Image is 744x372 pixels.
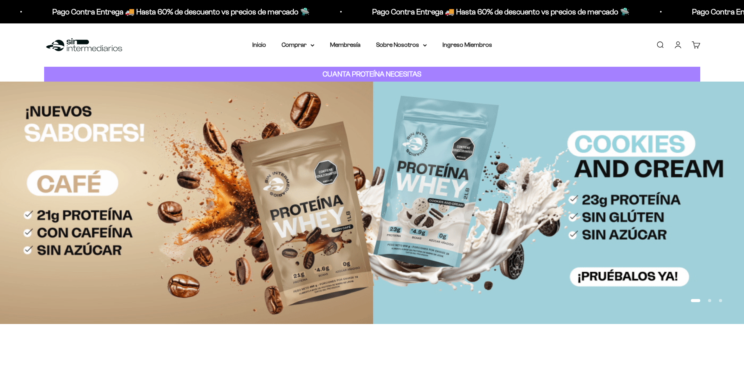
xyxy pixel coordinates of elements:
[371,5,628,18] p: Pago Contra Entrega 🚚 Hasta 60% de descuento vs precios de mercado 🛸
[282,40,314,50] summary: Comprar
[376,40,427,50] summary: Sobre Nosotros
[252,41,266,48] a: Inicio
[323,70,421,78] strong: CUANTA PROTEÍNA NECESITAS
[442,41,492,48] a: Ingreso Miembros
[51,5,308,18] p: Pago Contra Entrega 🚚 Hasta 60% de descuento vs precios de mercado 🛸
[330,41,360,48] a: Membresía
